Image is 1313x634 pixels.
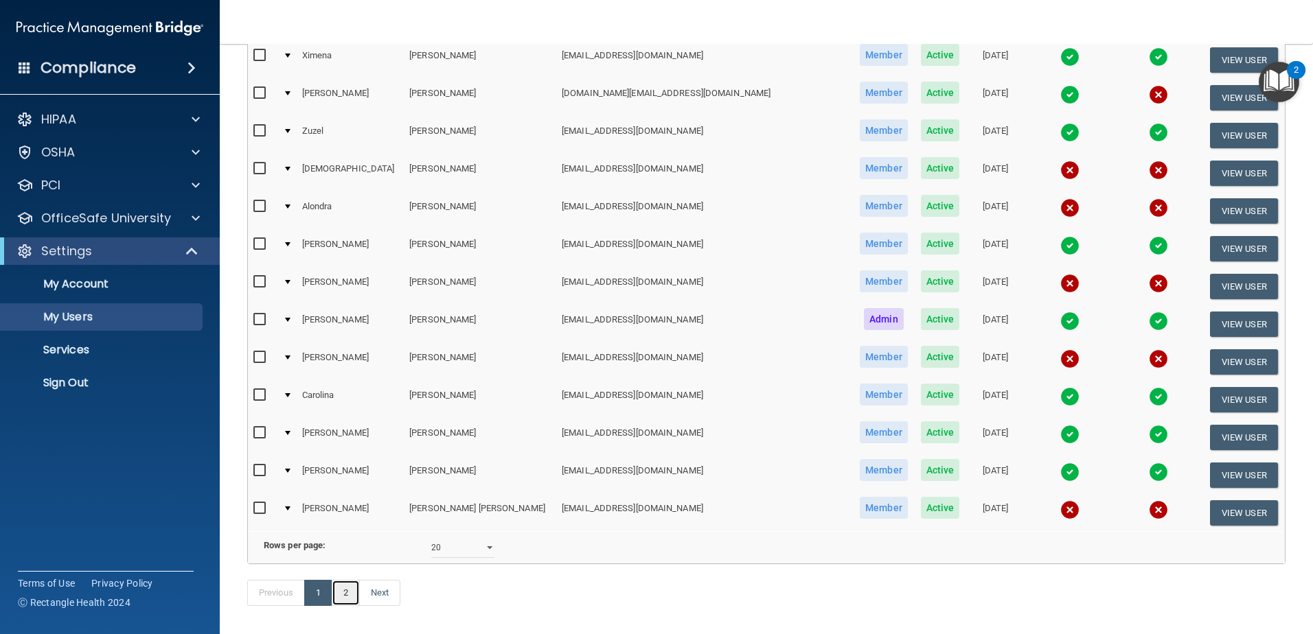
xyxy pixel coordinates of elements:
[1210,47,1278,73] button: View User
[921,119,960,141] span: Active
[1149,500,1168,519] img: cross.ca9f0e7f.svg
[556,305,853,343] td: [EMAIL_ADDRESS][DOMAIN_NAME]
[1060,349,1080,368] img: cross.ca9f0e7f.svg
[921,421,960,443] span: Active
[556,79,853,117] td: [DOMAIN_NAME][EMAIL_ADDRESS][DOMAIN_NAME]
[304,580,332,606] a: 1
[556,192,853,230] td: [EMAIL_ADDRESS][DOMAIN_NAME]
[1060,198,1080,218] img: cross.ca9f0e7f.svg
[860,346,908,368] span: Member
[966,343,1025,381] td: [DATE]
[359,580,400,606] a: Next
[9,277,196,291] p: My Account
[556,117,853,154] td: [EMAIL_ADDRESS][DOMAIN_NAME]
[921,233,960,255] span: Active
[297,494,404,531] td: [PERSON_NAME]
[9,343,196,357] p: Services
[16,111,200,128] a: HIPAA
[297,381,404,419] td: Carolina
[1060,462,1080,482] img: tick.e7d51cea.svg
[966,117,1025,154] td: [DATE]
[1060,161,1080,180] img: cross.ca9f0e7f.svg
[966,79,1025,117] td: [DATE]
[1210,349,1278,375] button: View User
[1210,462,1278,488] button: View User
[41,144,76,161] p: OSHA
[1060,47,1080,67] img: tick.e7d51cea.svg
[1149,462,1168,482] img: tick.e7d51cea.svg
[9,376,196,390] p: Sign Out
[966,268,1025,305] td: [DATE]
[556,268,853,305] td: [EMAIL_ADDRESS][DOMAIN_NAME]
[9,310,196,324] p: My Users
[91,576,153,590] a: Privacy Policy
[404,79,556,117] td: [PERSON_NAME]
[1075,537,1297,591] iframe: Drift Widget Chat Controller
[1149,161,1168,180] img: cross.ca9f0e7f.svg
[860,82,908,104] span: Member
[860,270,908,292] span: Member
[966,494,1025,531] td: [DATE]
[404,381,556,419] td: [PERSON_NAME]
[404,268,556,305] td: [PERSON_NAME]
[1210,312,1278,337] button: View User
[556,381,853,419] td: [EMAIL_ADDRESS][DOMAIN_NAME]
[1149,387,1168,406] img: tick.e7d51cea.svg
[18,576,75,590] a: Terms of Use
[921,346,960,368] span: Active
[297,154,404,192] td: [DEMOGRAPHIC_DATA]
[860,421,908,443] span: Member
[966,305,1025,343] td: [DATE]
[1060,274,1080,293] img: cross.ca9f0e7f.svg
[41,111,76,128] p: HIPAA
[18,596,130,609] span: Ⓒ Rectangle Health 2024
[921,157,960,179] span: Active
[404,494,556,531] td: [PERSON_NAME] [PERSON_NAME]
[966,154,1025,192] td: [DATE]
[860,384,908,406] span: Member
[1210,387,1278,412] button: View User
[1210,161,1278,186] button: View User
[404,154,556,192] td: [PERSON_NAME]
[297,41,404,79] td: Ximena
[297,230,404,268] td: [PERSON_NAME]
[297,343,404,381] td: [PERSON_NAME]
[556,41,853,79] td: [EMAIL_ADDRESS][DOMAIN_NAME]
[1060,425,1080,444] img: tick.e7d51cea.svg
[1210,425,1278,450] button: View User
[1149,236,1168,255] img: tick.e7d51cea.svg
[556,154,853,192] td: [EMAIL_ADDRESS][DOMAIN_NAME]
[860,497,908,519] span: Member
[297,117,404,154] td: Zuzel
[297,456,404,494] td: [PERSON_NAME]
[921,308,960,330] span: Active
[921,82,960,104] span: Active
[404,343,556,381] td: [PERSON_NAME]
[1149,312,1168,331] img: tick.e7d51cea.svg
[1210,500,1278,526] button: View User
[404,419,556,456] td: [PERSON_NAME]
[1149,425,1168,444] img: tick.e7d51cea.svg
[1210,198,1278,224] button: View User
[1294,70,1299,88] div: 2
[297,268,404,305] td: [PERSON_NAME]
[404,192,556,230] td: [PERSON_NAME]
[297,305,404,343] td: [PERSON_NAME]
[1210,274,1278,299] button: View User
[1210,123,1278,148] button: View User
[860,44,908,66] span: Member
[41,177,60,193] p: PCI
[966,456,1025,494] td: [DATE]
[297,419,404,456] td: [PERSON_NAME]
[921,497,960,519] span: Active
[1259,62,1299,102] button: Open Resource Center, 2 new notifications
[1060,85,1080,104] img: tick.e7d51cea.svg
[966,41,1025,79] td: [DATE]
[966,192,1025,230] td: [DATE]
[860,459,908,481] span: Member
[404,117,556,154] td: [PERSON_NAME]
[921,44,960,66] span: Active
[921,384,960,406] span: Active
[966,230,1025,268] td: [DATE]
[16,243,199,259] a: Settings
